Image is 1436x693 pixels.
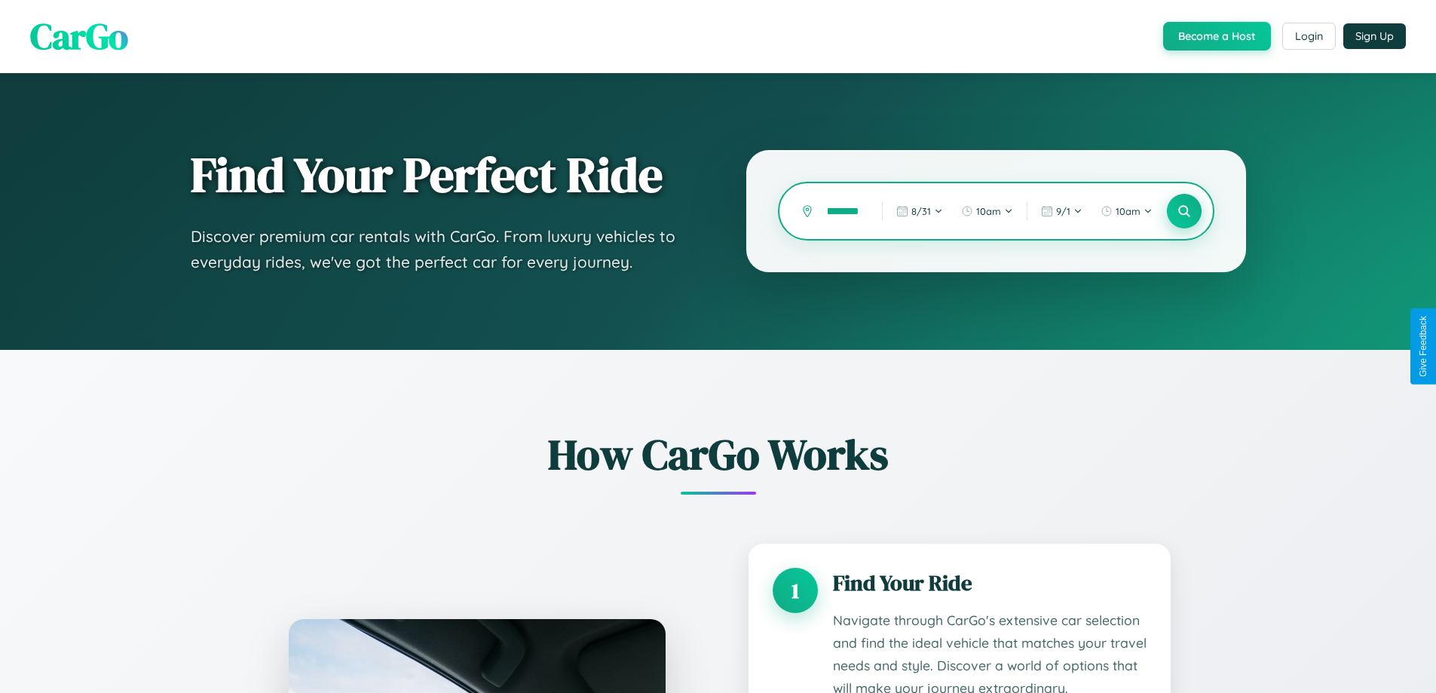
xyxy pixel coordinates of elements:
div: Give Feedback [1418,316,1428,377]
span: CarGo [30,11,128,61]
p: Discover premium car rentals with CarGo. From luxury vehicles to everyday rides, we've got the pe... [191,224,687,274]
span: 10am [976,205,1001,217]
button: Become a Host [1163,22,1271,51]
button: 10am [954,199,1021,223]
span: 9 / 1 [1056,205,1070,217]
button: 10am [1093,199,1160,223]
h1: Find Your Perfect Ride [191,149,687,201]
button: 8/31 [889,199,951,223]
button: Login [1282,23,1336,50]
button: 9/1 [1033,199,1090,223]
span: 8 / 31 [911,205,931,217]
div: 1 [773,568,818,613]
button: Sign Up [1343,23,1406,49]
span: 10am [1116,205,1141,217]
h3: Find Your Ride [833,568,1147,598]
h2: How CarGo Works [266,425,1171,483]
